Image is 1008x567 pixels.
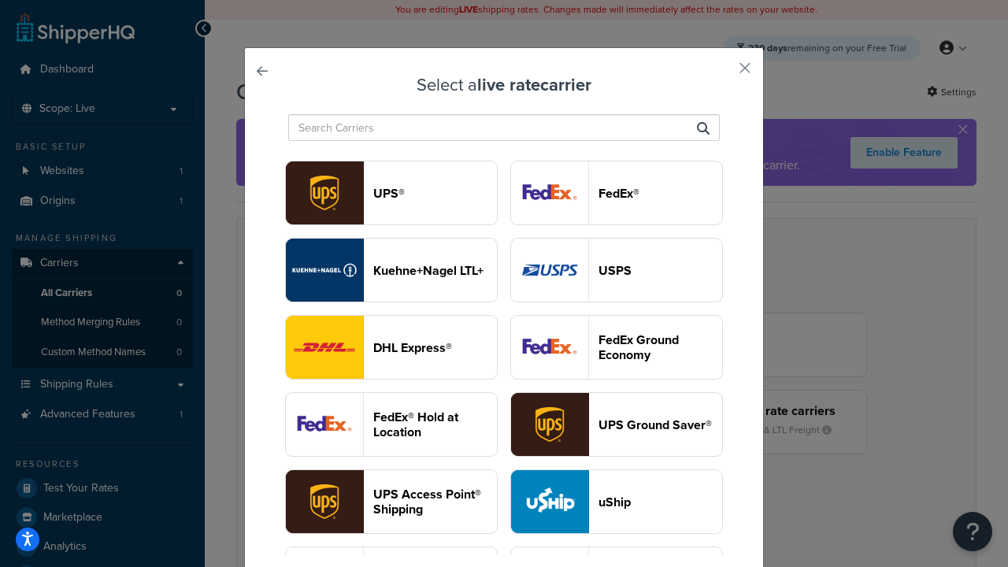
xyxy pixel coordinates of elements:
img: smartPost logo [511,316,588,379]
img: uShip logo [511,470,588,533]
input: Search Carriers [288,114,720,141]
header: DHL Express® [373,340,497,355]
img: usps logo [511,239,588,302]
h3: Select a [284,76,724,94]
img: fedEx logo [511,161,588,224]
button: usps logoUSPS [510,238,723,302]
img: ups logo [286,161,363,224]
header: FedEx® Hold at Location [373,409,497,439]
button: fedEx logoFedEx® [510,161,723,225]
header: FedEx® [598,186,722,201]
button: fedExLocation logoFedEx® Hold at Location [285,392,498,457]
button: surePost logoUPS Ground Saver® [510,392,723,457]
img: reTransFreight logo [286,239,363,302]
button: accessPoint logoUPS Access Point® Shipping [285,469,498,534]
header: FedEx Ground Economy [598,332,722,362]
img: surePost logo [511,393,588,456]
header: UPS® [373,186,497,201]
header: USPS [598,263,722,278]
header: UPS Access Point® Shipping [373,487,497,517]
button: dhl logoDHL Express® [285,315,498,380]
strong: live rate carrier [477,72,591,98]
img: dhl logo [286,316,363,379]
button: uShip logouShip [510,469,723,534]
img: fedExLocation logo [286,393,363,456]
button: reTransFreight logoKuehne+Nagel LTL+ [285,238,498,302]
header: uShip [598,495,722,510]
header: UPS Ground Saver® [598,417,722,432]
img: accessPoint logo [286,470,363,533]
button: smartPost logoFedEx Ground Economy [510,315,723,380]
button: ups logoUPS® [285,161,498,225]
header: Kuehne+Nagel LTL+ [373,263,497,278]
